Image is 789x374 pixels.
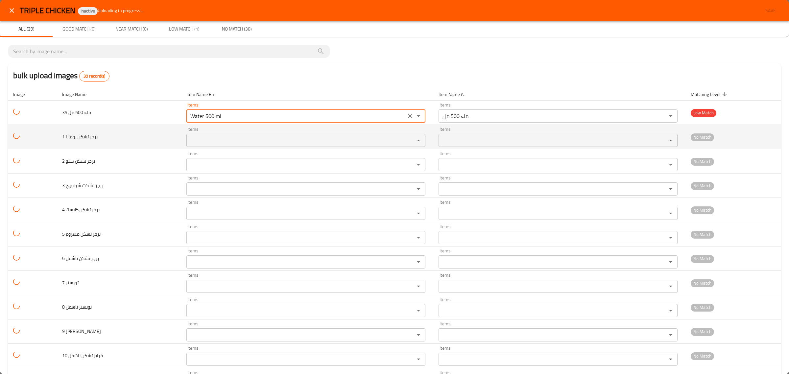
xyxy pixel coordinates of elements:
[666,136,675,145] button: Open
[109,25,154,33] span: Near Match (0)
[62,351,103,360] span: 10 فرايز تشكن ناشفل
[414,136,423,145] button: Open
[78,8,98,14] span: Inactive
[414,282,423,291] button: Open
[4,25,49,33] span: All (39)
[405,111,415,121] button: Clear
[62,157,95,165] span: 2 برجر تشكن سلو
[691,352,714,360] span: No Match
[691,304,714,311] span: No Match
[20,3,75,18] span: TRIPLE CHICKEN
[691,255,714,263] span: No Match
[62,327,101,336] span: 9 [PERSON_NAME]
[666,184,675,194] button: Open
[666,355,675,364] button: Open
[691,182,714,190] span: No Match
[691,328,714,336] span: No Match
[8,88,57,101] th: Image
[62,205,100,214] span: 4 برجر تشكن كلاسك
[666,209,675,218] button: Open
[214,25,259,33] span: No Match (38)
[414,111,423,121] button: Open
[691,90,729,98] span: Matching Level
[666,306,675,315] button: Open
[13,70,109,82] h2: bulk upload images
[666,111,675,121] button: Open
[414,257,423,267] button: Open
[4,3,20,18] button: close
[181,88,433,101] th: Item Name En
[13,46,325,57] input: search
[691,206,714,214] span: No Match
[666,257,675,267] button: Open
[414,160,423,169] button: Open
[62,132,98,141] span: 1 برجر تشكن رومانا
[162,25,206,33] span: Low Match (1)
[691,279,714,287] span: No Match
[79,71,109,82] div: Total records count
[666,330,675,339] button: Open
[414,209,423,218] button: Open
[414,355,423,364] button: Open
[62,181,103,190] span: 3 برجر تشكت شيتوزي
[414,184,423,194] button: Open
[62,303,92,311] span: 8 تويستر ناشفل
[78,7,98,15] div: Inactive
[57,25,101,33] span: Good Match (0)
[62,108,91,117] span: 35 ماء 500 مل
[433,88,685,101] th: Item Name Ar
[666,282,675,291] button: Open
[691,231,714,238] span: No Match
[62,254,99,263] span: 6 برجر تشكن ناشفل
[691,158,714,165] span: No Match
[62,278,79,287] span: 7 تويستر
[98,7,144,14] span: Uploading in progress...
[414,233,423,242] button: Open
[666,160,675,169] button: Open
[414,330,423,339] button: Open
[691,109,716,117] span: Low Match
[80,73,109,80] span: 39 record(s)
[62,90,95,98] span: Image Name
[62,230,101,238] span: 5 برجر تشكن مشروم
[666,233,675,242] button: Open
[414,306,423,315] button: Open
[691,133,714,141] span: No Match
